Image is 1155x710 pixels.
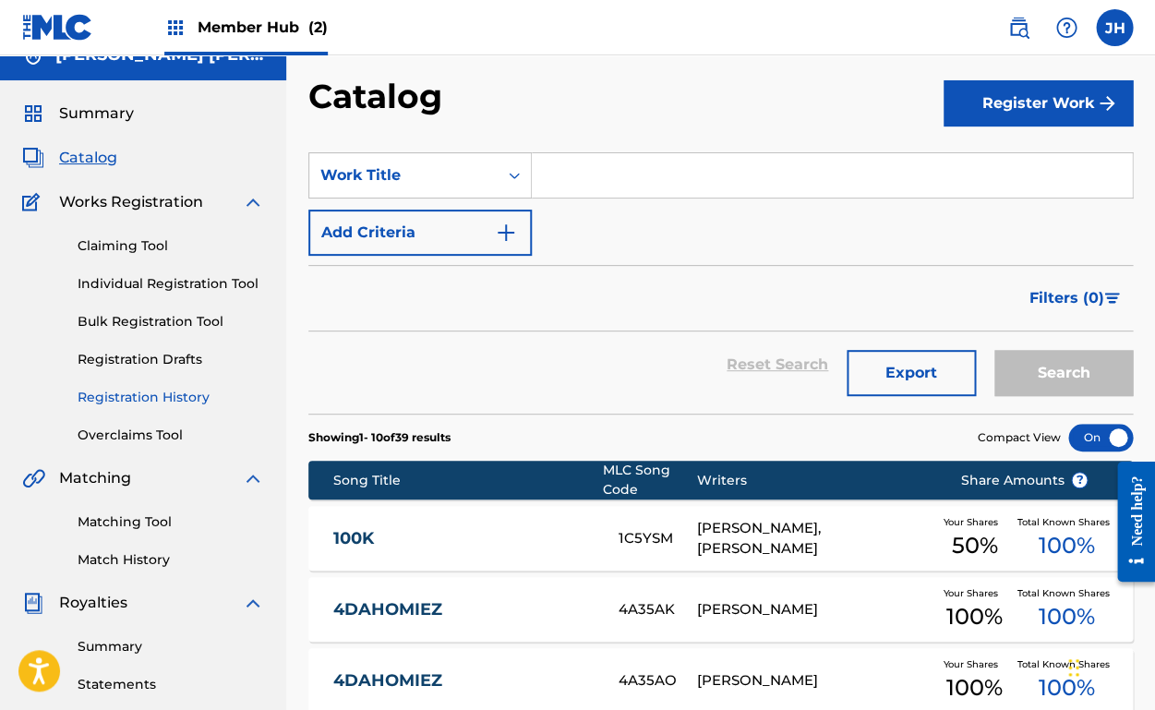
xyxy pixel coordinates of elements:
[944,515,1005,529] span: Your Shares
[1029,287,1103,309] span: Filters ( 0 )
[697,471,932,490] div: Writers
[1017,515,1116,529] span: Total Known Shares
[1063,621,1155,710] iframe: Chat Widget
[944,657,1005,671] span: Your Shares
[1039,671,1095,704] span: 100 %
[22,147,117,169] a: CatalogCatalog
[944,586,1005,600] span: Your Shares
[847,350,976,396] button: Export
[78,426,264,445] a: Overclaims Tool
[78,550,264,570] a: Match History
[242,592,264,614] img: expand
[59,191,203,213] span: Works Registration
[22,467,45,489] img: Matching
[977,429,1060,446] span: Compact View
[78,274,264,294] a: Individual Registration Tool
[603,461,697,499] div: MLC Song Code
[1007,17,1029,39] img: search
[59,102,134,125] span: Summary
[1017,275,1133,321] button: Filters (0)
[308,18,328,36] span: (2)
[308,152,1133,414] form: Search Form
[22,14,93,41] img: MLC Logo
[495,222,517,244] img: 9d2ae6d4665cec9f34b9.svg
[59,592,127,614] span: Royalties
[697,518,932,560] div: [PERSON_NAME], [PERSON_NAME]
[1096,92,1118,114] img: f7272a7cc735f4ea7f67.svg
[619,599,697,620] div: 4A35AK
[1039,529,1095,562] span: 100 %
[697,670,932,692] div: [PERSON_NAME]
[944,80,1133,126] button: Register Work
[22,102,134,125] a: SummarySummary
[1096,9,1133,46] div: User Menu
[22,147,44,169] img: Catalog
[308,210,532,256] button: Add Criteria
[946,600,1003,633] span: 100 %
[1017,657,1116,671] span: Total Known Shares
[308,76,451,117] h2: Catalog
[22,191,46,213] img: Works Registration
[78,350,264,369] a: Registration Drafts
[946,671,1003,704] span: 100 %
[164,17,186,39] img: Top Rightsholders
[78,512,264,532] a: Matching Tool
[78,637,264,656] a: Summary
[333,471,603,490] div: Song Title
[242,467,264,489] img: expand
[619,670,697,692] div: 4A35AO
[619,528,697,549] div: 1C5YSM
[1072,473,1087,487] span: ?
[1103,446,1155,598] iframe: Resource Center
[960,471,1088,490] span: Share Amounts
[1000,9,1037,46] a: Public Search
[78,675,264,694] a: Statements
[308,429,451,446] p: Showing 1 - 10 of 39 results
[198,17,328,38] span: Member Hub
[1017,586,1116,600] span: Total Known Shares
[22,592,44,614] img: Royalties
[78,312,264,331] a: Bulk Registration Tool
[1039,600,1095,633] span: 100 %
[242,191,264,213] img: expand
[333,599,594,620] a: 4DAHOMIEZ
[1104,293,1120,304] img: filter
[333,670,594,692] a: 4DAHOMIEZ
[1048,9,1085,46] div: Help
[78,388,264,407] a: Registration History
[320,164,487,187] div: Work Title
[333,528,594,549] a: 100K
[59,147,117,169] span: Catalog
[951,529,997,562] span: 50 %
[59,467,131,489] span: Matching
[22,102,44,125] img: Summary
[1068,640,1079,695] div: Drag
[697,599,932,620] div: [PERSON_NAME]
[1055,17,1077,39] img: help
[78,236,264,256] a: Claiming Tool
